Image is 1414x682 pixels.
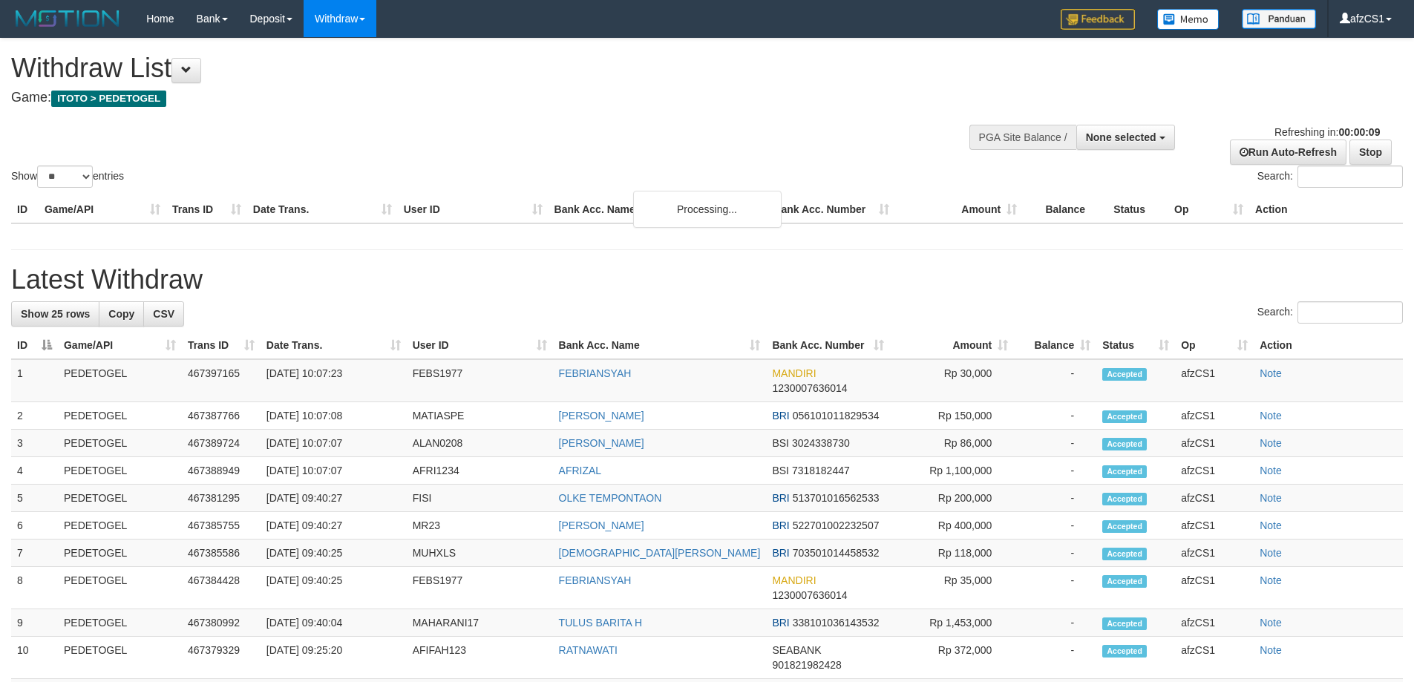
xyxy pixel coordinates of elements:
th: Bank Acc. Number [767,196,895,223]
td: 467385586 [182,540,261,567]
td: PEDETOGEL [58,567,182,609]
td: FEBS1977 [407,359,553,402]
a: CSV [143,301,184,327]
th: Bank Acc. Number: activate to sort column ascending [766,332,890,359]
td: 2 [11,402,58,430]
td: afzCS1 [1175,512,1254,540]
th: Op: activate to sort column ascending [1175,332,1254,359]
td: FISI [407,485,553,512]
td: 467397165 [182,359,261,402]
a: Note [1260,519,1282,531]
td: 9 [11,609,58,637]
span: Copy 522701002232507 to clipboard [793,519,880,531]
span: None selected [1086,131,1156,143]
td: [DATE] 09:40:27 [261,485,407,512]
span: Copy 513701016562533 to clipboard [793,492,880,504]
td: 7 [11,540,58,567]
span: Accepted [1102,438,1147,450]
span: MANDIRI [772,574,816,586]
input: Search: [1297,165,1403,188]
td: afzCS1 [1175,567,1254,609]
td: - [1014,540,1096,567]
span: Accepted [1102,617,1147,630]
a: Note [1260,547,1282,559]
th: Game/API: activate to sort column ascending [58,332,182,359]
td: afzCS1 [1175,609,1254,637]
td: PEDETOGEL [58,540,182,567]
th: Action [1254,332,1403,359]
th: User ID [398,196,549,223]
span: ITOTO > PEDETOGEL [51,91,166,107]
th: Status [1107,196,1168,223]
td: Rp 150,000 [890,402,1014,430]
span: BRI [772,410,789,422]
a: Note [1260,644,1282,656]
td: afzCS1 [1175,457,1254,485]
td: MR23 [407,512,553,540]
td: 467389724 [182,430,261,457]
th: Game/API [39,196,166,223]
td: Rp 1,453,000 [890,609,1014,637]
span: Refreshing in: [1274,126,1380,138]
span: MANDIRI [772,367,816,379]
th: Bank Acc. Name: activate to sort column ascending [553,332,767,359]
select: Showentries [37,165,93,188]
td: MUHXLS [407,540,553,567]
td: PEDETOGEL [58,430,182,457]
td: Rp 1,100,000 [890,457,1014,485]
th: Balance: activate to sort column ascending [1014,332,1096,359]
td: 1 [11,359,58,402]
td: Rp 400,000 [890,512,1014,540]
td: PEDETOGEL [58,637,182,679]
a: Note [1260,465,1282,476]
td: 3 [11,430,58,457]
th: Balance [1023,196,1107,223]
input: Search: [1297,301,1403,324]
td: AFIFAH123 [407,637,553,679]
label: Search: [1257,165,1403,188]
td: PEDETOGEL [58,485,182,512]
a: [PERSON_NAME] [559,437,644,449]
div: Processing... [633,191,782,228]
a: Note [1260,492,1282,504]
img: panduan.png [1242,9,1316,29]
td: - [1014,485,1096,512]
a: [PERSON_NAME] [559,410,644,422]
td: 467388949 [182,457,261,485]
td: PEDETOGEL [58,359,182,402]
td: MATIASPE [407,402,553,430]
td: 5 [11,485,58,512]
td: [DATE] 10:07:08 [261,402,407,430]
td: afzCS1 [1175,359,1254,402]
a: RATNAWATI [559,644,618,656]
span: Copy 1230007636014 to clipboard [772,589,847,601]
span: Accepted [1102,410,1147,423]
span: Accepted [1102,465,1147,478]
a: OLKE TEMPONTAON [559,492,662,504]
span: Accepted [1102,493,1147,505]
td: afzCS1 [1175,430,1254,457]
td: [DATE] 09:40:25 [261,540,407,567]
td: Rp 35,000 [890,567,1014,609]
td: [DATE] 09:40:04 [261,609,407,637]
td: Rp 86,000 [890,430,1014,457]
a: FEBRIANSYAH [559,574,632,586]
span: Show 25 rows [21,308,90,320]
span: Copy [108,308,134,320]
td: - [1014,637,1096,679]
span: Accepted [1102,548,1147,560]
td: 10 [11,637,58,679]
a: Note [1260,617,1282,629]
td: Rp 200,000 [890,485,1014,512]
td: MAHARANI17 [407,609,553,637]
a: FEBRIANSYAH [559,367,632,379]
td: afzCS1 [1175,637,1254,679]
a: Stop [1349,140,1392,165]
th: Trans ID [166,196,247,223]
th: ID: activate to sort column descending [11,332,58,359]
h1: Withdraw List [11,53,928,83]
td: afzCS1 [1175,402,1254,430]
th: Bank Acc. Name [549,196,768,223]
th: Action [1249,196,1403,223]
td: - [1014,430,1096,457]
